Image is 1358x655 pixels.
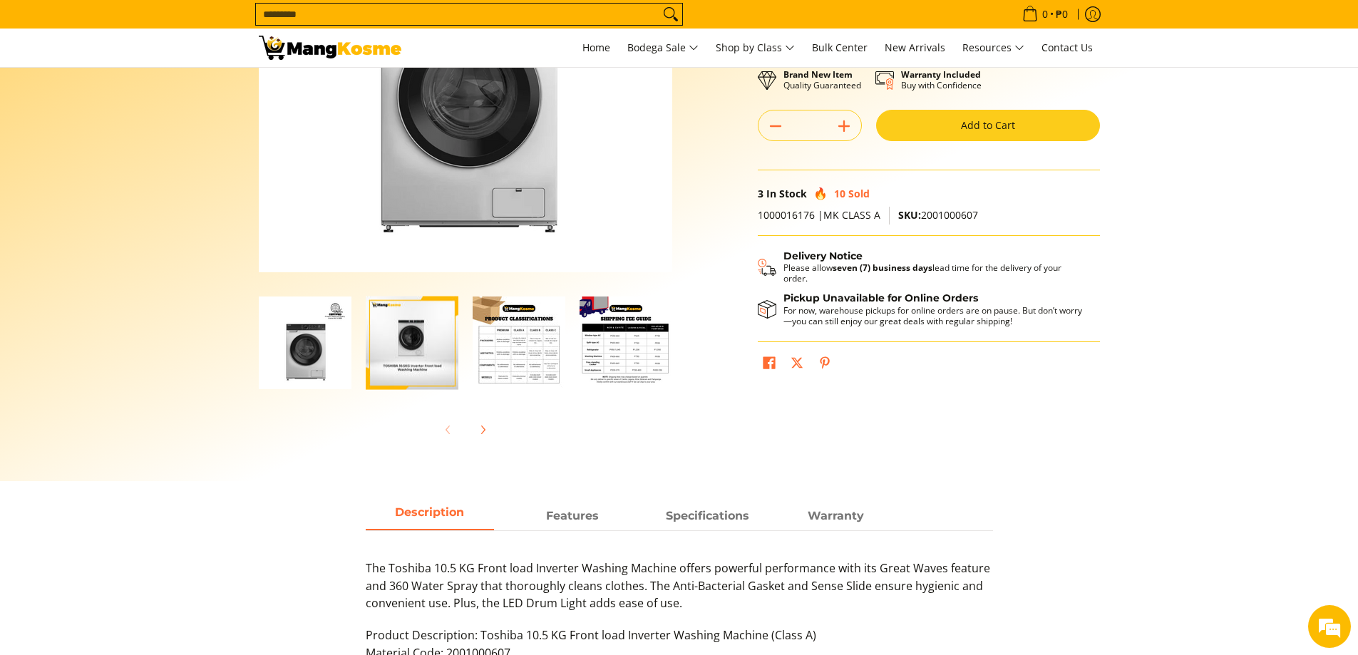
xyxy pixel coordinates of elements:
span: Bodega Sale [627,39,699,57]
img: Toshiba 10.5 KG Front Load Inverter Washing Machine (Class A)-3 [473,296,565,389]
p: Buy with Confidence [901,69,982,91]
span: In Stock [766,187,807,200]
span: Home [582,41,610,54]
img: Toshiba 10.5 KG Front Load Inverter Washing Machine (Class A)-4 [580,296,672,389]
a: Description [366,503,494,530]
button: Subtract [758,115,793,138]
a: Description 1 [508,503,637,530]
span: Resources [962,39,1024,57]
strong: Delivery Notice [783,249,863,262]
span: 3 [758,187,763,200]
a: New Arrivals [878,29,952,67]
span: Bulk Center [812,41,868,54]
span: Warranty [772,503,900,529]
button: Shipping & Delivery [758,250,1086,284]
a: Shop by Class [709,29,802,67]
p: For now, warehouse pickups for online orders are on pause. But don’t worry—you can still enjoy ou... [783,305,1086,326]
a: Bodega Sale [620,29,706,67]
a: Share on Facebook [759,353,779,377]
img: Toshiba 10.5 KG Front Load Inverter Washing Machine (Class A)-1 [259,296,351,389]
span: Sold [848,187,870,200]
img: Toshiba Automatic Front Load Washing Machine (Class A) l Mang Kosme [259,36,401,60]
span: New Arrivals [885,41,945,54]
span: Features [508,503,637,529]
a: Contact Us [1034,29,1100,67]
button: Add [827,115,861,138]
span: Specifications [644,503,772,529]
a: Description 3 [772,503,900,530]
span: 2001000607 [898,208,978,222]
span: 1000016176 |MK CLASS A [758,208,880,222]
strong: Warranty Included [901,68,981,81]
a: Bulk Center [805,29,875,67]
strong: Pickup Unavailable for Online Orders [783,292,978,304]
p: The Toshiba 10.5 KG Front load Inverter Washing Machine offers powerful performance with its Grea... [366,559,993,626]
button: Search [659,4,682,25]
span: Description [366,503,494,529]
span: ₱0 [1054,9,1070,19]
span: 10 [834,187,845,200]
span: Contact Us [1041,41,1093,54]
button: Add to Cart [876,110,1100,141]
strong: Brand New Item [783,68,853,81]
strong: seven (7) business days [833,262,932,274]
span: Shop by Class [716,39,795,57]
button: Next [467,414,498,445]
span: SKU: [898,208,921,222]
a: Post on X [787,353,807,377]
a: Home [575,29,617,67]
p: Quality Guaranteed [783,69,861,91]
p: Please allow lead time for the delivery of your order. [783,262,1086,284]
span: • [1018,6,1072,22]
img: toshiba-10.5-kilogram-front-load-inverter-automatic-washing-machine-front-view [366,288,458,398]
a: Description 2 [644,503,772,530]
a: Resources [955,29,1032,67]
span: 0 [1040,9,1050,19]
a: Pin on Pinterest [815,353,835,377]
nav: Main Menu [416,29,1100,67]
